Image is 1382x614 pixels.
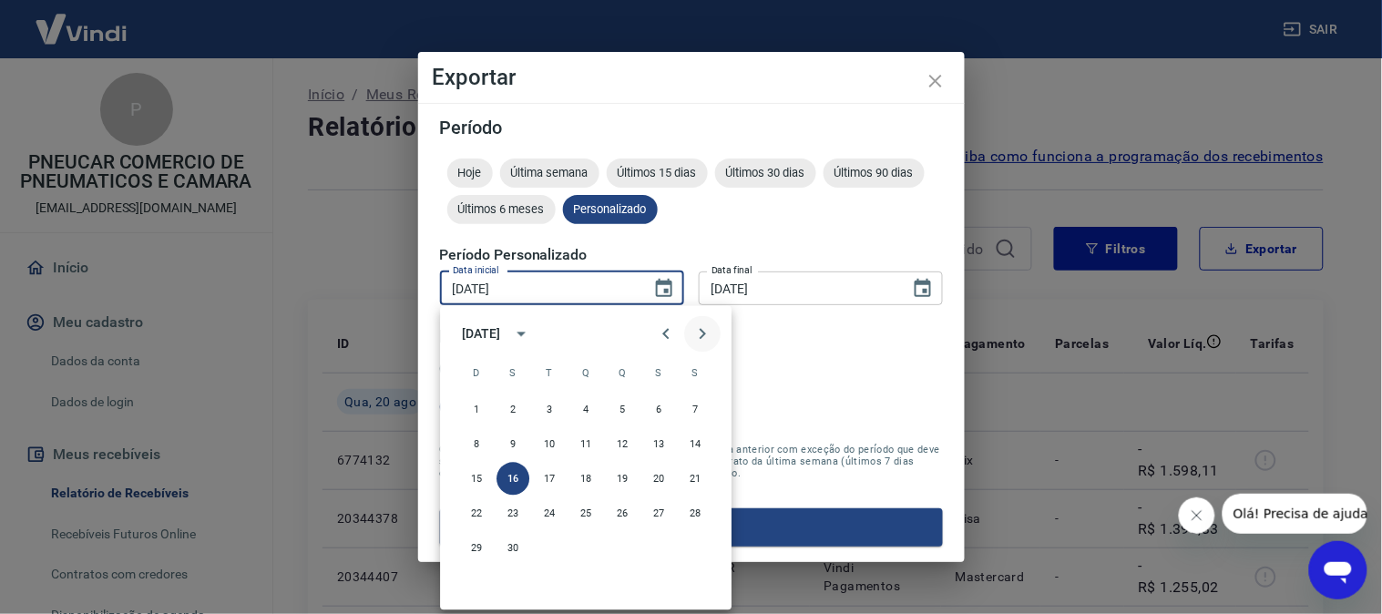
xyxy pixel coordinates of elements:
[1309,541,1367,599] iframe: Botão para abrir a janela de mensagens
[642,355,675,392] span: sexta-feira
[914,59,957,103] button: close
[460,532,493,565] button: 29
[460,428,493,461] button: 8
[447,195,556,224] div: Últimos 6 meses
[606,355,639,392] span: quinta-feira
[569,394,602,426] button: 4
[496,497,529,530] button: 23
[679,355,711,392] span: sábado
[440,118,943,137] h5: Período
[606,428,639,461] button: 12
[460,463,493,496] button: 15
[679,463,711,496] button: 21
[642,394,675,426] button: 6
[607,166,708,179] span: Últimos 15 dias
[824,166,925,179] span: Últimos 90 dias
[606,394,639,426] button: 5
[563,202,658,216] span: Personalizado
[715,159,816,188] div: Últimos 30 dias
[569,428,602,461] button: 11
[606,463,639,496] button: 19
[699,271,897,305] input: DD/MM/YYYY
[506,319,537,350] button: calendar view is open, switch to year view
[711,263,752,277] label: Data final
[642,428,675,461] button: 13
[715,166,816,179] span: Últimos 30 dias
[1223,494,1367,534] iframe: Mensagem da empresa
[679,428,711,461] button: 14
[453,263,499,277] label: Data inicial
[462,324,500,343] div: [DATE]
[569,355,602,392] span: quarta-feira
[563,195,658,224] div: Personalizado
[824,159,925,188] div: Últimos 90 dias
[496,428,529,461] button: 9
[679,394,711,426] button: 7
[679,497,711,530] button: 28
[460,355,493,392] span: domingo
[533,394,566,426] button: 3
[447,159,493,188] div: Hoje
[500,159,599,188] div: Última semana
[11,13,153,27] span: Olá! Precisa de ajuda?
[460,497,493,530] button: 22
[496,394,529,426] button: 2
[533,497,566,530] button: 24
[447,202,556,216] span: Últimos 6 meses
[460,394,493,426] button: 1
[433,67,950,88] h4: Exportar
[642,463,675,496] button: 20
[607,159,708,188] div: Últimos 15 dias
[447,166,493,179] span: Hoje
[648,316,684,353] button: Previous month
[496,532,529,565] button: 30
[496,463,529,496] button: 16
[905,271,941,307] button: Choose date, selected date is 4 de nov de 2024
[496,355,529,392] span: segunda-feira
[684,316,721,353] button: Next month
[533,463,566,496] button: 17
[440,271,639,305] input: DD/MM/YYYY
[500,166,599,179] span: Última semana
[606,497,639,530] button: 26
[533,428,566,461] button: 10
[642,497,675,530] button: 27
[533,355,566,392] span: terça-feira
[1179,497,1215,534] iframe: Fechar mensagem
[569,497,602,530] button: 25
[646,271,682,307] button: Choose date, selected date is 16 de set de 2024
[440,246,943,264] h5: Período Personalizado
[569,463,602,496] button: 18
